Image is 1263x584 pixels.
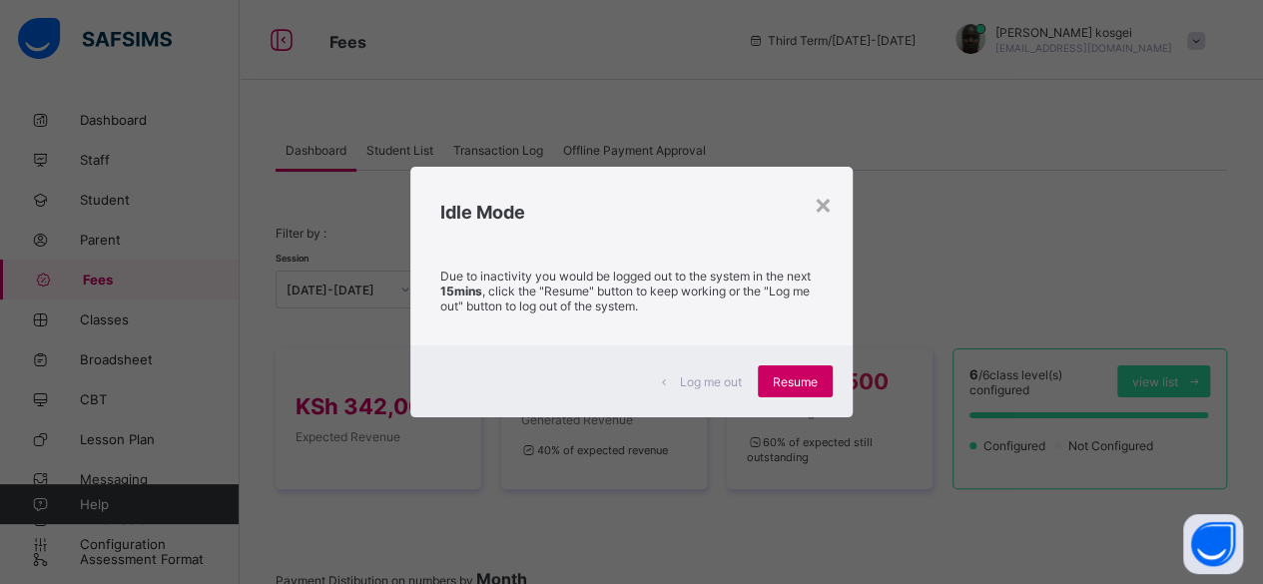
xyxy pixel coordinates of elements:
[680,374,742,389] span: Log me out
[773,374,818,389] span: Resume
[1183,514,1243,574] button: Open asap
[440,202,823,223] h2: Idle Mode
[440,269,823,313] p: Due to inactivity you would be logged out to the system in the next , click the "Resume" button t...
[814,187,833,221] div: ×
[440,284,482,298] strong: 15mins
